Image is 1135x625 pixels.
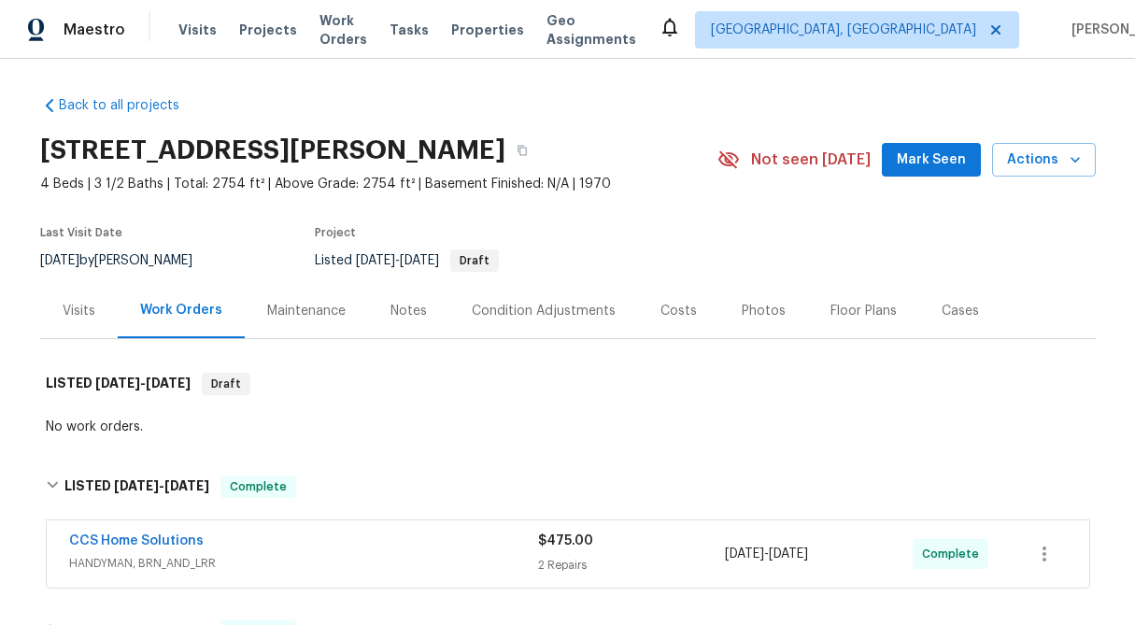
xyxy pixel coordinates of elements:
[356,254,395,267] span: [DATE]
[40,249,215,272] div: by [PERSON_NAME]
[40,227,122,238] span: Last Visit Date
[315,254,499,267] span: Listed
[505,134,539,167] button: Copy Address
[315,227,356,238] span: Project
[1007,149,1081,172] span: Actions
[140,301,222,320] div: Work Orders
[830,302,897,320] div: Floor Plans
[546,11,636,49] span: Geo Assignments
[451,21,524,39] span: Properties
[146,376,191,390] span: [DATE]
[711,21,976,39] span: [GEOGRAPHIC_DATA], [GEOGRAPHIC_DATA]
[64,21,125,39] span: Maestro
[922,545,986,563] span: Complete
[725,545,808,563] span: -
[897,149,966,172] span: Mark Seen
[69,534,204,547] a: CCS Home Solutions
[751,150,871,169] span: Not seen [DATE]
[40,457,1096,517] div: LISTED [DATE]-[DATE]Complete
[40,96,220,115] a: Back to all projects
[319,11,367,49] span: Work Orders
[46,418,1090,436] div: No work orders.
[942,302,979,320] div: Cases
[538,556,726,575] div: 2 Repairs
[356,254,439,267] span: -
[725,547,764,561] span: [DATE]
[660,302,697,320] div: Costs
[178,21,217,39] span: Visits
[64,476,209,498] h6: LISTED
[164,479,209,492] span: [DATE]
[472,302,616,320] div: Condition Adjustments
[769,547,808,561] span: [DATE]
[40,175,717,193] span: 4 Beds | 3 1/2 Baths | Total: 2754 ft² | Above Grade: 2754 ft² | Basement Finished: N/A | 1970
[95,376,140,390] span: [DATE]
[992,143,1096,178] button: Actions
[222,477,294,496] span: Complete
[742,302,786,320] div: Photos
[40,254,79,267] span: [DATE]
[390,23,429,36] span: Tasks
[452,255,497,266] span: Draft
[390,302,427,320] div: Notes
[239,21,297,39] span: Projects
[267,302,346,320] div: Maintenance
[538,534,593,547] span: $475.00
[63,302,95,320] div: Visits
[114,479,209,492] span: -
[400,254,439,267] span: [DATE]
[69,554,538,573] span: HANDYMAN, BRN_AND_LRR
[46,373,191,395] h6: LISTED
[114,479,159,492] span: [DATE]
[40,354,1096,414] div: LISTED [DATE]-[DATE]Draft
[95,376,191,390] span: -
[204,375,248,393] span: Draft
[882,143,981,178] button: Mark Seen
[40,141,505,160] h2: [STREET_ADDRESS][PERSON_NAME]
